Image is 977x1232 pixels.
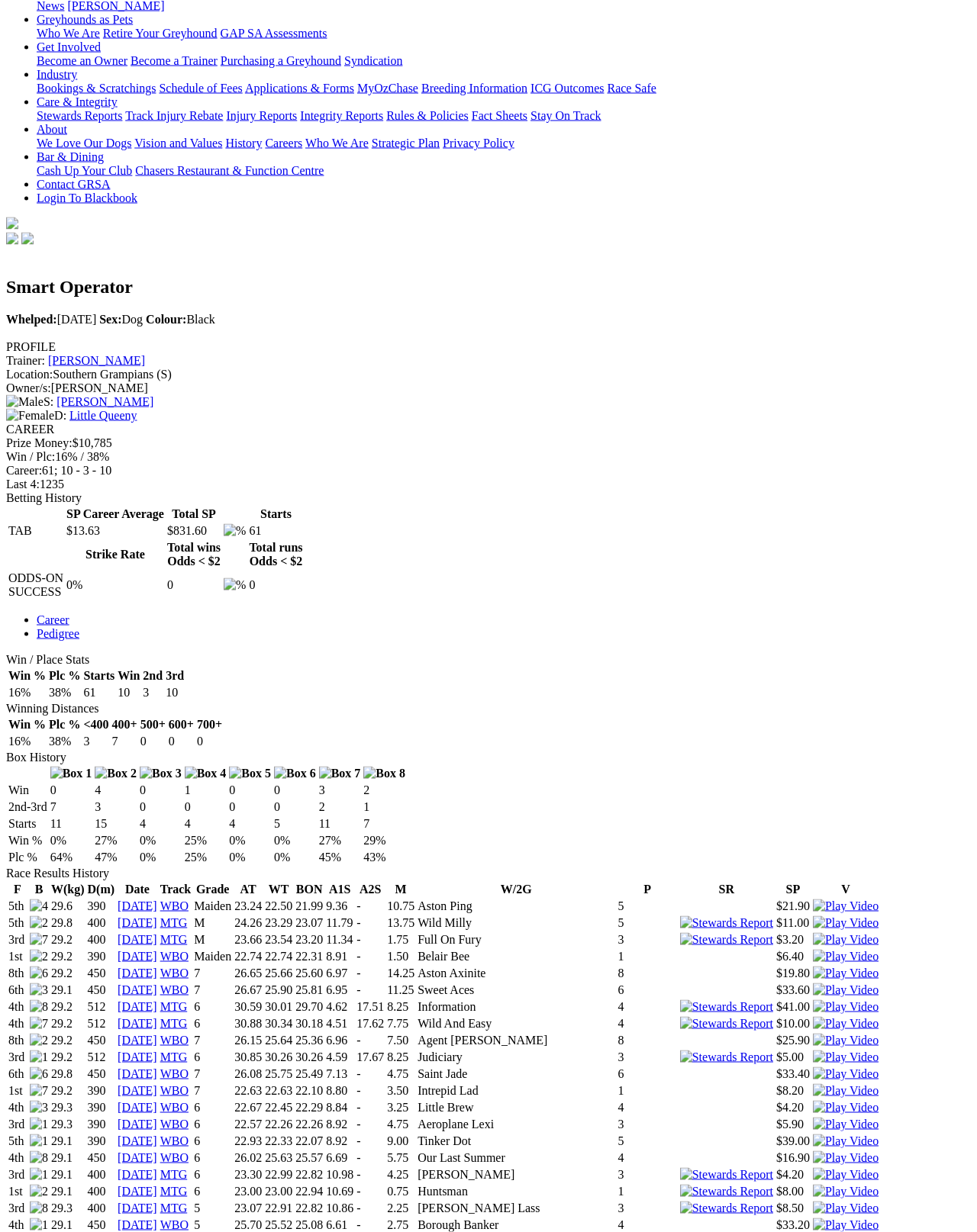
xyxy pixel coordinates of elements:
[228,783,272,798] td: 0
[134,137,222,150] a: Vision and Values
[30,899,48,913] img: 4
[30,1034,48,1047] img: 2
[8,668,47,684] th: Win %
[813,1201,879,1215] img: Play Video
[160,882,192,897] th: Track
[813,1084,879,1098] img: Play Video
[160,1118,189,1131] a: WBO
[8,523,64,539] td: TAB
[318,816,362,832] td: 11
[37,82,971,95] div: Industry
[142,668,163,684] th: 2nd
[813,933,879,946] a: View replay
[37,137,971,150] div: About
[248,507,303,522] th: Starts
[228,833,272,848] td: 0%
[160,1201,188,1214] a: MTG
[221,27,327,40] a: GAP SA Assessments
[813,967,879,980] img: Play Video
[37,54,127,67] a: Become an Owner
[37,613,69,626] a: Career
[813,950,879,963] img: Play Video
[118,950,157,963] a: [DATE]
[318,833,362,848] td: 27%
[274,767,316,780] img: Box 6
[160,1151,189,1164] a: WBO
[680,1050,773,1064] img: Stewards Report
[94,850,137,865] td: 47%
[94,783,137,798] td: 4
[30,1168,48,1182] img: 1
[185,767,227,780] img: Box 4
[319,767,361,780] img: Box 7
[184,850,227,865] td: 25%
[118,1185,157,1198] a: [DATE]
[226,109,297,122] a: Injury Reports
[50,850,93,865] td: 64%
[6,423,971,436] div: CAREER
[30,933,48,947] img: 7
[66,571,165,600] td: 0%
[8,850,48,865] td: Plc %
[118,983,157,996] a: [DATE]
[139,850,182,865] td: 0%
[82,668,115,684] th: Starts
[118,1134,157,1147] a: [DATE]
[813,1118,879,1131] a: Watch Replay on Watchdog
[813,1118,879,1131] img: Play Video
[184,833,227,848] td: 25%
[184,783,227,798] td: 1
[111,717,138,732] th: 400+
[813,1151,879,1164] a: Watch Replay on Watchdog
[325,882,354,897] th: A1S
[680,1000,773,1014] img: Stewards Report
[680,933,773,947] img: Stewards Report
[813,1134,879,1147] a: Watch Replay on Watchdog
[813,1067,879,1081] img: Play Video
[118,1218,157,1231] a: [DATE]
[6,436,73,449] span: Prize Money:
[139,783,182,798] td: 0
[82,717,109,732] th: <400
[6,436,971,450] div: $10,785
[193,882,232,897] th: Grade
[37,627,79,640] a: Pedigree
[357,82,418,95] a: MyOzChase
[66,540,165,569] th: Strike Rate
[160,1034,189,1047] a: WBO
[50,799,93,815] td: 7
[530,109,601,122] a: Stay On Track
[160,1067,189,1080] a: WBO
[363,767,405,780] img: Box 8
[37,164,132,177] a: Cash Up Your Club
[273,833,317,848] td: 0%
[680,1017,773,1031] img: Stewards Report
[680,1201,773,1215] img: Stewards Report
[6,409,54,423] img: Female
[37,137,131,150] a: We Love Our Dogs
[166,571,221,600] td: 0
[813,1050,879,1064] img: Play Video
[813,1201,879,1214] a: View replay
[6,464,971,478] div: 61; 10 - 3 - 10
[94,833,137,848] td: 27%
[139,816,182,832] td: 4
[160,916,188,929] a: MTG
[160,950,189,963] a: WBO
[30,983,48,997] img: 3
[8,685,47,700] td: 16%
[680,916,773,930] img: Stewards Report
[813,1050,879,1063] a: View replay
[160,967,189,979] a: WBO
[118,1034,157,1047] a: [DATE]
[135,164,324,177] a: Chasers Restaurant & Function Centre
[50,783,93,798] td: 0
[680,1185,773,1198] img: Stewards Report
[50,882,85,897] th: W(kg)
[50,833,93,848] td: 0%
[82,685,115,700] td: 61
[30,1201,48,1215] img: 8
[30,1084,48,1098] img: 7
[6,464,42,477] span: Career:
[248,571,303,600] td: 0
